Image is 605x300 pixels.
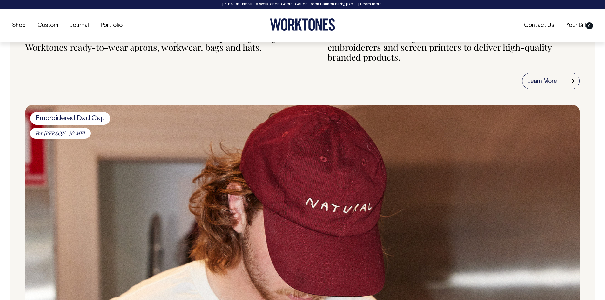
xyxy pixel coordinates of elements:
[10,20,28,31] a: Shop
[522,73,580,89] a: Learn More
[35,20,61,31] a: Custom
[327,33,580,62] div: After we add our design touch, we work with trusted embroiderers and screen printers to deliver h...
[586,22,593,29] span: 0
[6,2,599,7] div: [PERSON_NAME] × Worktones ‘Secret Sauce’ Book Launch Party, [DATE]. .
[98,20,125,31] a: Portfolio
[30,128,91,139] span: For [PERSON_NAME]
[67,20,91,31] a: Journal
[521,20,557,31] a: Contact Us
[563,20,595,31] a: Your Bill0
[25,33,278,62] div: We can coordinate custom embroidery or screen printing using Worktones ready-to-wear aprons, work...
[360,3,382,6] a: Learn more
[30,112,110,125] span: Embroidered Dad Cap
